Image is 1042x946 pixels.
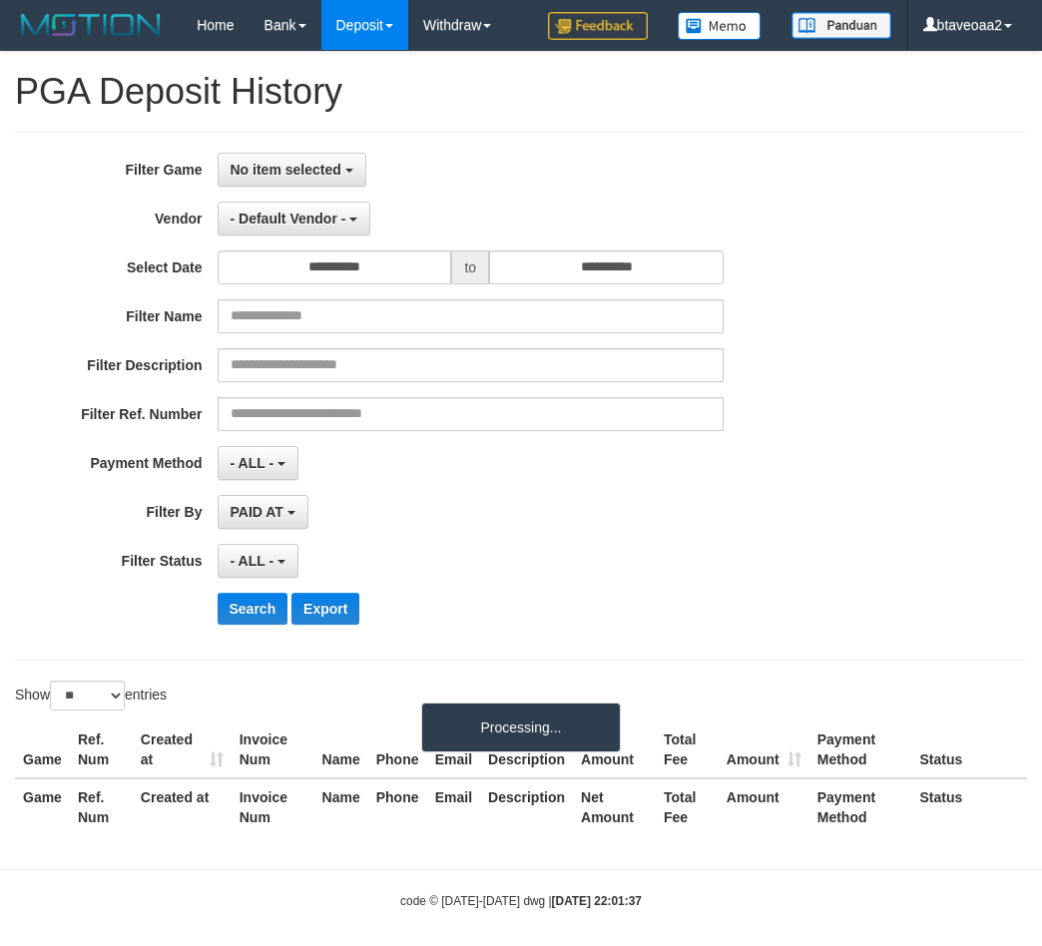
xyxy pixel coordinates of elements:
[573,778,656,835] th: Net Amount
[656,778,719,835] th: Total Fee
[133,778,232,835] th: Created at
[50,681,125,710] select: Showentries
[400,894,642,908] small: code © [DATE]-[DATE] dwg |
[911,778,1027,835] th: Status
[480,778,573,835] th: Description
[133,721,232,778] th: Created at
[552,894,642,908] strong: [DATE] 22:01:37
[451,250,489,284] span: to
[218,153,366,187] button: No item selected
[911,721,1027,778] th: Status
[15,721,70,778] th: Game
[719,721,809,778] th: Amount
[678,12,762,40] img: Button%20Memo.svg
[218,202,371,236] button: - Default Vendor -
[231,455,274,471] span: - ALL -
[218,544,298,578] button: - ALL -
[232,778,314,835] th: Invoice Num
[368,778,427,835] th: Phone
[809,778,912,835] th: Payment Method
[421,703,621,752] div: Processing...
[15,778,70,835] th: Game
[314,721,368,778] th: Name
[231,162,341,178] span: No item selected
[719,778,809,835] th: Amount
[791,12,891,39] img: panduan.png
[314,778,368,835] th: Name
[15,10,167,40] img: MOTION_logo.png
[231,211,346,227] span: - Default Vendor -
[218,495,308,529] button: PAID AT
[15,72,1027,112] h1: PGA Deposit History
[218,446,298,480] button: - ALL -
[70,721,133,778] th: Ref. Num
[232,721,314,778] th: Invoice Num
[656,721,719,778] th: Total Fee
[231,553,274,569] span: - ALL -
[218,593,288,625] button: Search
[291,593,359,625] button: Export
[368,721,427,778] th: Phone
[231,504,283,520] span: PAID AT
[427,778,480,835] th: Email
[548,12,648,40] img: Feedback.jpg
[70,778,133,835] th: Ref. Num
[809,721,912,778] th: Payment Method
[15,681,167,710] label: Show entries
